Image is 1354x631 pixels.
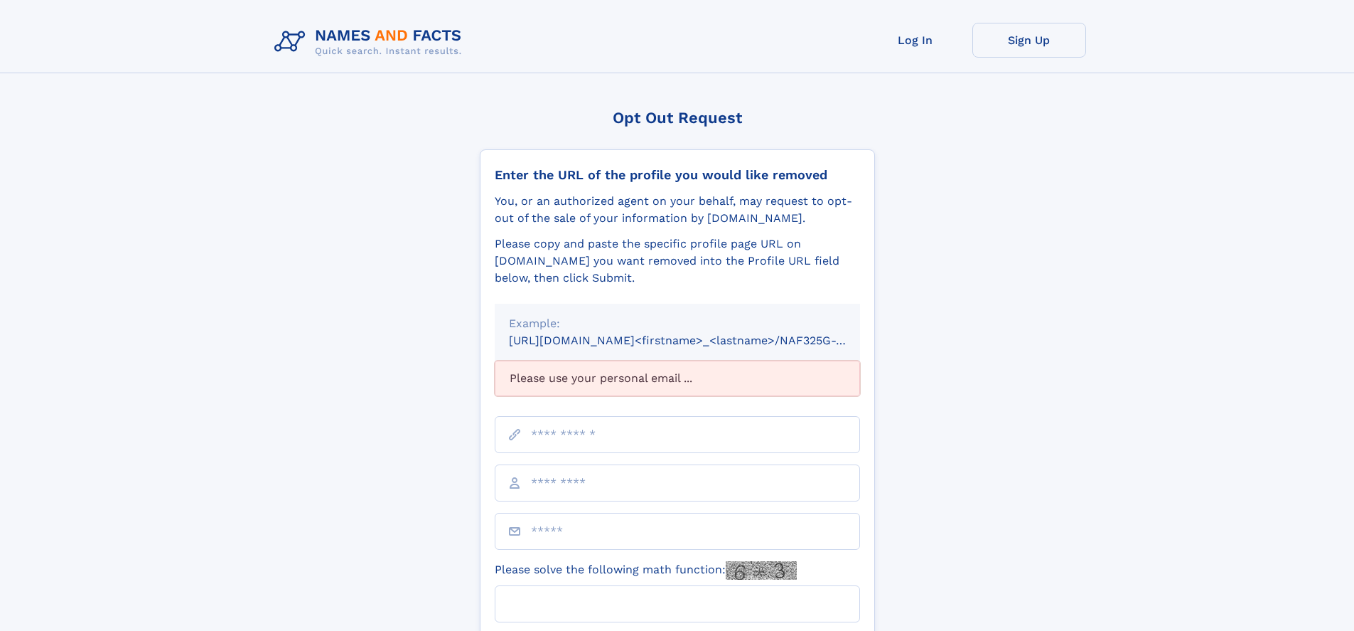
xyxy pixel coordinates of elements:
small: [URL][DOMAIN_NAME]<firstname>_<lastname>/NAF325G-xxxxxxxx [509,334,887,347]
div: Opt Out Request [480,109,875,127]
div: Please copy and paste the specific profile page URL on [DOMAIN_NAME] you want removed into the Pr... [495,235,860,287]
a: Log In [859,23,972,58]
div: You, or an authorized agent on your behalf, may request to opt-out of the sale of your informatio... [495,193,860,227]
a: Sign Up [972,23,1086,58]
label: Please solve the following math function: [495,561,797,580]
div: Please use your personal email ... [495,361,860,396]
div: Enter the URL of the profile you would like removed [495,167,860,183]
img: Logo Names and Facts [269,23,473,61]
div: Example: [509,315,846,332]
